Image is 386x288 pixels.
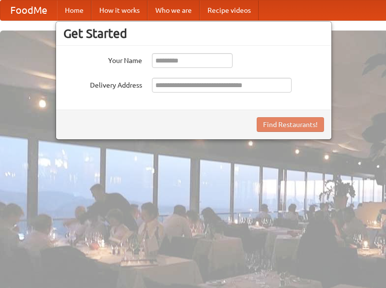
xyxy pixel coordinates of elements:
[257,117,324,132] button: Find Restaurants!
[148,0,200,20] a: Who we are
[200,0,259,20] a: Recipe videos
[57,0,91,20] a: Home
[63,78,142,90] label: Delivery Address
[0,0,57,20] a: FoodMe
[91,0,148,20] a: How it works
[63,53,142,65] label: Your Name
[63,26,324,41] h3: Get Started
